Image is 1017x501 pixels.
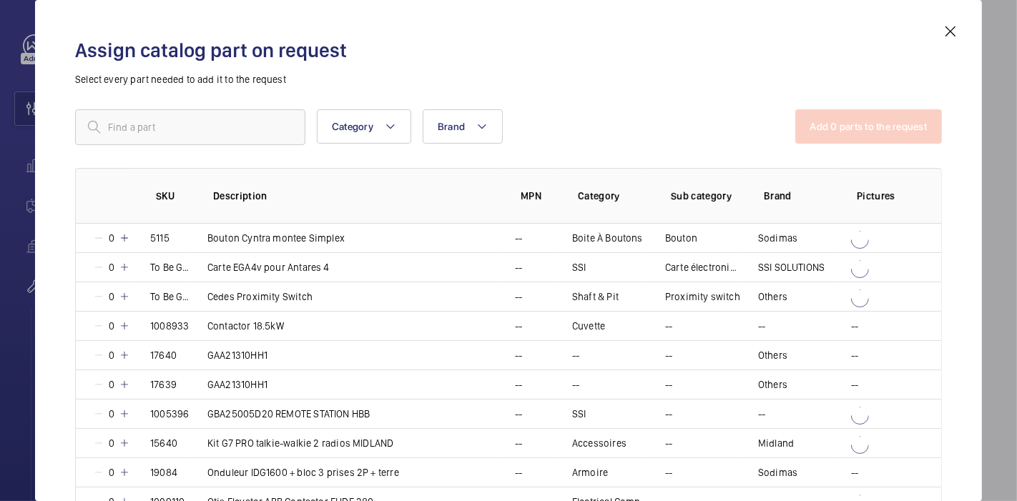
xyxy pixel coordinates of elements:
[332,121,373,132] span: Category
[317,109,411,144] button: Category
[665,260,741,274] p: Carte électronique
[207,319,284,333] p: Contactor 18.5kW
[207,231,345,245] p: Bouton Cyntra montee Simplex
[515,436,522,450] p: --
[75,72,942,86] p: Select every part needed to add it to the request
[857,189,913,203] p: Pictures
[150,348,177,362] p: 17640
[578,189,648,203] p: Category
[150,436,177,450] p: 15640
[758,348,787,362] p: Others
[758,407,765,421] p: --
[758,319,765,333] p: --
[515,377,522,392] p: --
[572,260,586,274] p: SSI
[213,189,498,203] p: Description
[851,348,858,362] p: --
[665,319,672,333] p: --
[207,348,267,362] p: GAA21310HH1
[758,377,787,392] p: Others
[758,231,797,245] p: Sodimas
[104,436,119,450] p: 0
[75,109,305,145] input: Find a part
[438,121,465,132] span: Brand
[150,319,189,333] p: 1008933
[207,436,393,450] p: Kit G7 PRO talkie-walkie 2 radios MIDLAND
[104,231,119,245] p: 0
[75,37,942,64] h2: Assign catalog part on request
[207,407,370,421] p: GBA25005D20 REMOTE STATION HBB
[150,465,177,480] p: 19084
[572,436,627,450] p: Accessoires
[851,377,858,392] p: --
[207,289,313,304] p: Cedes Proximity Switch
[758,436,794,450] p: Midland
[104,319,119,333] p: 0
[150,407,189,421] p: 1005396
[671,189,741,203] p: Sub category
[104,407,119,421] p: 0
[665,465,672,480] p: --
[207,377,267,392] p: GAA21310HH1
[758,260,825,274] p: SSI SOLUTIONS
[572,231,643,245] p: Boite À Boutons
[104,465,119,480] p: 0
[758,465,797,480] p: Sodimas
[104,260,119,274] p: 0
[150,260,190,274] p: To Be Generated
[572,348,579,362] p: --
[515,465,522,480] p: --
[150,377,177,392] p: 17639
[104,377,119,392] p: 0
[515,260,522,274] p: --
[665,407,672,421] p: --
[851,465,858,480] p: --
[572,289,619,304] p: Shaft & Pit
[851,319,858,333] p: --
[764,189,834,203] p: Brand
[515,289,522,304] p: --
[156,189,190,203] p: SKU
[665,436,672,450] p: --
[150,289,190,304] p: To Be Generated
[521,189,555,203] p: MPN
[207,260,330,274] p: Carte EGA4v pour Antares 4
[423,109,503,144] button: Brand
[795,109,943,144] button: Add 0 parts to the request
[104,289,119,304] p: 0
[665,377,672,392] p: --
[665,231,697,245] p: Bouton
[207,465,399,480] p: Onduleur IDG1600 + bloc 3 prises 2P + terre
[515,407,522,421] p: --
[572,377,579,392] p: --
[150,231,169,245] p: 5115
[758,289,787,304] p: Others
[572,407,586,421] p: SSI
[572,319,605,333] p: Cuvette
[515,319,522,333] p: --
[665,289,740,304] p: Proximity switch
[572,465,608,480] p: Armoire
[104,348,119,362] p: 0
[515,348,522,362] p: --
[665,348,672,362] p: --
[515,231,522,245] p: --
